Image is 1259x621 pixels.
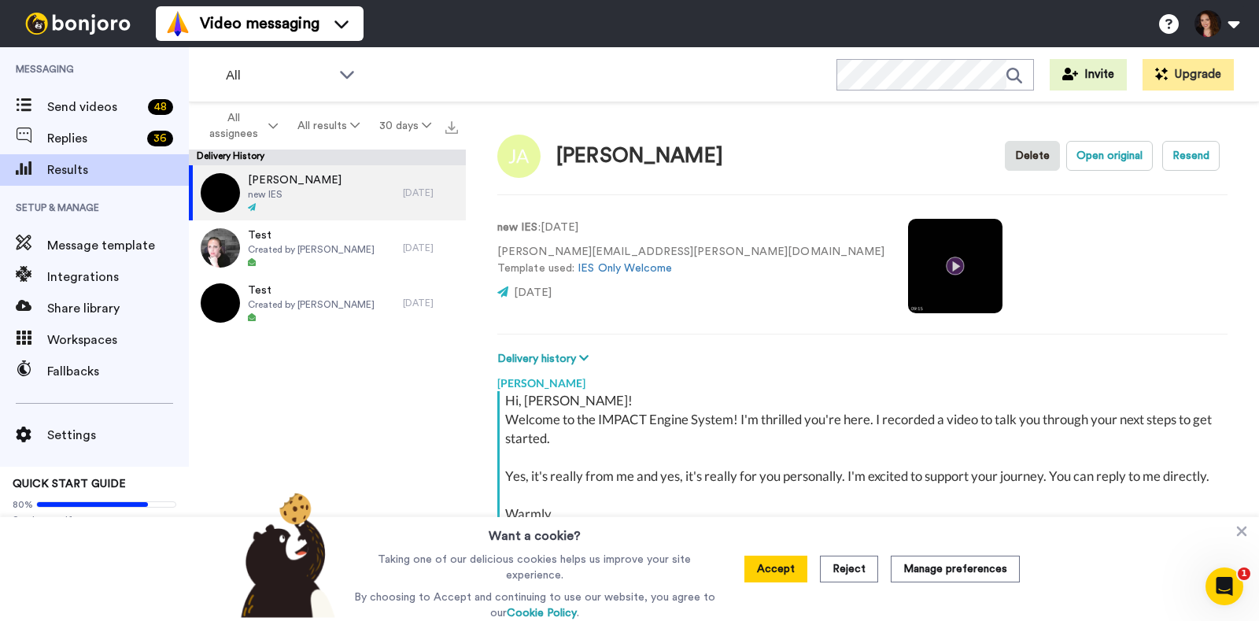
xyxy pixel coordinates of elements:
[47,268,189,286] span: Integrations
[744,556,807,582] button: Accept
[47,362,189,381] span: Fallbacks
[288,112,370,140] button: All results
[497,220,884,236] p: : [DATE]
[1005,141,1060,171] button: Delete
[403,187,458,199] div: [DATE]
[147,131,173,146] div: 36
[227,492,343,618] img: bear-with-cookie.png
[189,275,466,331] a: TestCreated by [PERSON_NAME][DATE]
[189,150,466,165] div: Delivery History
[497,350,593,368] button: Delivery history
[578,263,672,274] a: IES Only Welcome
[1238,567,1250,580] span: 1
[201,110,265,142] span: All assignees
[248,298,375,311] span: Created by [PERSON_NAME]
[248,283,375,298] span: Test
[445,121,458,134] img: export.svg
[505,391,1224,542] div: Hi, [PERSON_NAME]! Welcome to the IMPACT Engine System! I'm thrilled you're here. I recorded a vi...
[201,173,240,213] img: 9e806381-121a-4dbe-8c5d-66616c5d77ed-thumb.jpg
[19,13,137,35] img: bj-logo-header-white.svg
[497,135,541,178] img: Image of Jennifer Allen
[1066,141,1153,171] button: Open original
[507,608,577,619] a: Cookie Policy
[13,479,126,490] span: QUICK START GUIDE
[47,98,142,116] span: Send videos
[13,498,33,511] span: 80%
[47,331,189,349] span: Workspaces
[248,188,342,201] span: new IES
[47,129,141,148] span: Replies
[248,243,375,256] span: Created by [PERSON_NAME]
[1162,141,1220,171] button: Resend
[556,145,723,168] div: [PERSON_NAME]
[148,99,173,115] div: 48
[47,161,189,179] span: Results
[891,556,1020,582] button: Manage preferences
[47,236,189,255] span: Message template
[192,104,288,148] button: All assignees
[497,368,1228,391] div: [PERSON_NAME]
[403,242,458,254] div: [DATE]
[47,299,189,318] span: Share library
[350,552,719,583] p: Taking one of our delicious cookies helps us improve your site experience.
[165,11,190,36] img: vm-color.svg
[514,287,552,298] span: [DATE]
[1050,59,1127,91] button: Invite
[820,556,878,582] button: Reject
[369,112,441,140] button: 30 days
[403,297,458,309] div: [DATE]
[189,220,466,275] a: TestCreated by [PERSON_NAME][DATE]
[201,283,240,323] img: 6e3f3a79-9814-4dfa-b662-0a17d8bc567c-thumb.jpg
[350,590,719,621] p: By choosing to Accept and continuing to use our website, you agree to our .
[1143,59,1234,91] button: Upgrade
[189,165,466,220] a: [PERSON_NAME]new IES[DATE]
[226,66,331,85] span: All
[441,114,463,138] button: Export all results that match these filters now.
[248,172,342,188] span: [PERSON_NAME]
[497,244,884,277] p: [PERSON_NAME][EMAIL_ADDRESS][PERSON_NAME][DOMAIN_NAME] Template used:
[489,517,581,545] h3: Want a cookie?
[497,222,538,233] strong: new IES
[200,13,319,35] span: Video messaging
[1205,567,1243,605] iframe: Intercom live chat
[13,514,176,527] span: Send yourself a test
[47,426,189,445] span: Settings
[201,228,240,268] img: 25c4cc46-7755-4f06-839a-7e4a5a4af781-thumb.jpg
[248,227,375,243] span: Test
